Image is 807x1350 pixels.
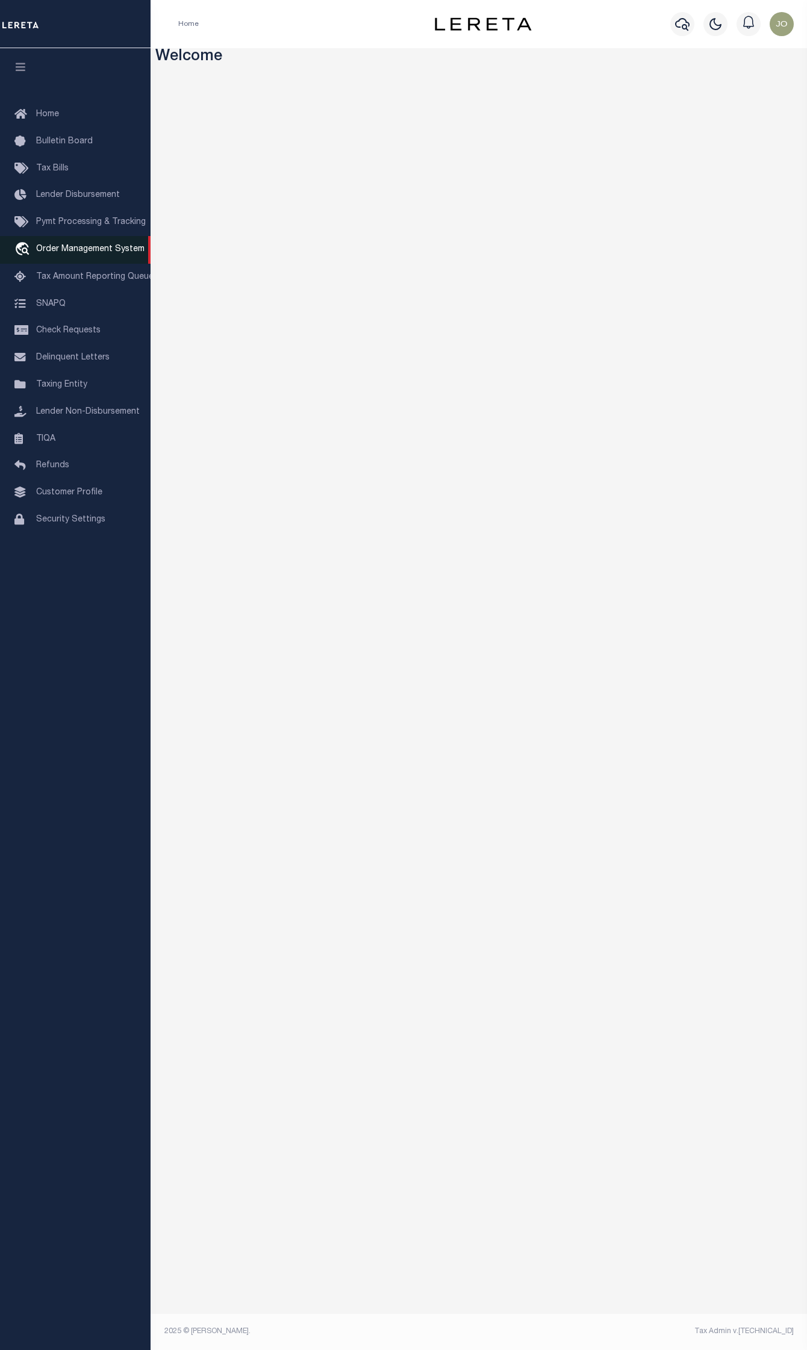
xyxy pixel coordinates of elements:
[155,48,803,67] h3: Welcome
[36,191,120,199] span: Lender Disbursement
[36,218,146,226] span: Pymt Processing & Tracking
[488,1326,794,1337] div: Tax Admin v.[TECHNICAL_ID]
[36,381,87,389] span: Taxing Entity
[36,515,105,524] span: Security Settings
[155,1326,479,1337] div: 2025 © [PERSON_NAME].
[36,273,154,281] span: Tax Amount Reporting Queue
[36,461,69,470] span: Refunds
[36,164,69,173] span: Tax Bills
[14,242,34,258] i: travel_explore
[36,326,101,335] span: Check Requests
[36,353,110,362] span: Delinquent Letters
[770,12,794,36] img: svg+xml;base64,PHN2ZyB4bWxucz0iaHR0cDovL3d3dy53My5vcmcvMjAwMC9zdmciIHBvaW50ZXItZXZlbnRzPSJub25lIi...
[36,245,145,254] span: Order Management System
[36,408,140,416] span: Lender Non-Disbursement
[435,17,531,31] img: logo-dark.svg
[178,19,199,30] li: Home
[36,299,66,308] span: SNAPQ
[36,434,55,443] span: TIQA
[36,137,93,146] span: Bulletin Board
[36,488,102,497] span: Customer Profile
[36,110,59,119] span: Home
